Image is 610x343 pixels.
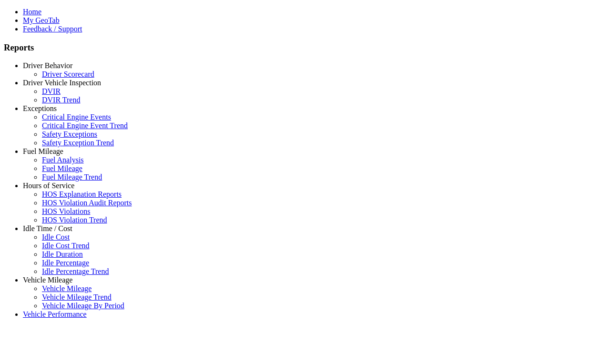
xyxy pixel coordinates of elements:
a: HOS Explanation Reports [42,190,122,198]
a: DVIR Trend [42,96,80,104]
a: Fuel Analysis [42,156,84,164]
a: Idle Cost [42,233,70,241]
a: Critical Engine Events [42,113,111,121]
h3: Reports [4,42,606,53]
a: DVIR [42,87,61,95]
a: Safety Exception Trend [42,139,114,147]
a: Vehicle Mileage By Period [42,302,124,310]
a: Vehicle Performance [23,310,87,318]
a: My GeoTab [23,16,60,24]
a: Idle Percentage [42,259,89,267]
a: Idle Percentage Trend [42,267,109,275]
a: Vehicle Mileage [23,276,72,284]
a: Driver Behavior [23,61,72,70]
a: Critical Engine Event Trend [42,121,128,130]
a: Vehicle Mileage [42,284,91,293]
a: HOS Violations [42,207,90,215]
a: Driver Vehicle Inspection [23,79,101,87]
a: Hours of Service [23,182,74,190]
a: Exceptions [23,104,57,112]
a: Home [23,8,41,16]
a: Vehicle Mileage Trend [42,293,112,301]
a: Idle Time / Cost [23,224,72,232]
a: Safety Exceptions [42,130,97,138]
a: Idle Duration [42,250,83,258]
a: Driver Scorecard [42,70,94,78]
a: Fuel Mileage Trend [42,173,102,181]
a: Idle Cost Trend [42,242,90,250]
a: HOS Violation Audit Reports [42,199,132,207]
a: Fuel Mileage [42,164,82,172]
a: Feedback / Support [23,25,82,33]
a: HOS Violation Trend [42,216,107,224]
a: Fuel Mileage [23,147,63,155]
